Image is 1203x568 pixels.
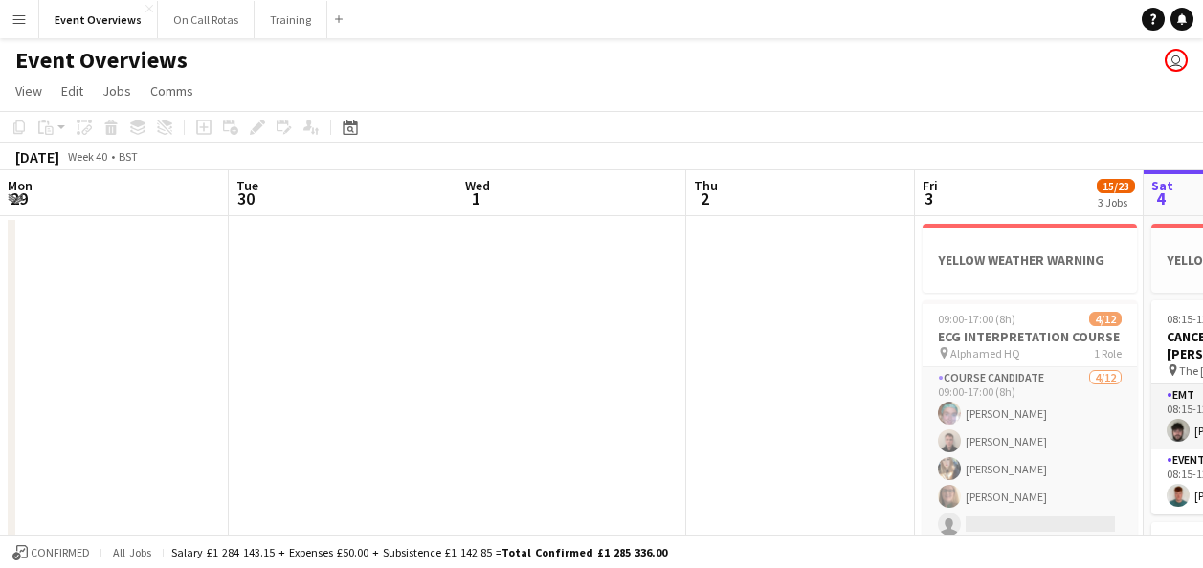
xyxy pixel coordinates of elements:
[63,149,111,164] span: Week 40
[61,82,83,99] span: Edit
[236,177,258,194] span: Tue
[1098,195,1134,209] div: 3 Jobs
[501,545,667,559] span: Total Confirmed £1 285 336.00
[1165,49,1188,72] app-user-avatar: Operations Team
[15,46,188,75] h1: Event Overviews
[923,328,1137,345] h3: ECG INTERPRETATION COURSE
[1094,346,1122,360] span: 1 Role
[95,78,139,103] a: Jobs
[8,177,33,194] span: Mon
[255,1,327,38] button: Training
[109,545,155,559] span: All jobs
[1148,187,1173,209] span: 4
[150,82,193,99] span: Comms
[920,187,938,209] span: 3
[102,82,131,99] span: Jobs
[462,187,490,209] span: 1
[8,78,50,103] a: View
[691,187,718,209] span: 2
[171,545,667,559] div: Salary £1 284 143.15 + Expenses £50.00 + Subsistence £1 142.85 =
[923,251,1137,269] h3: YELLOW WEATHER WARNING
[15,147,59,166] div: [DATE]
[950,346,1020,360] span: Alphamed HQ
[923,177,938,194] span: Fri
[694,177,718,194] span: Thu
[938,312,1015,326] span: 09:00-17:00 (8h)
[39,1,158,38] button: Event Overviews
[10,542,93,563] button: Confirmed
[1089,312,1122,326] span: 4/12
[54,78,91,103] a: Edit
[1151,177,1173,194] span: Sat
[143,78,201,103] a: Comms
[15,82,42,99] span: View
[465,177,490,194] span: Wed
[119,149,138,164] div: BST
[31,546,90,559] span: Confirmed
[5,187,33,209] span: 29
[234,187,258,209] span: 30
[1097,179,1135,193] span: 15/23
[923,224,1137,293] app-job-card: YELLOW WEATHER WARNING
[158,1,255,38] button: On Call Rotas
